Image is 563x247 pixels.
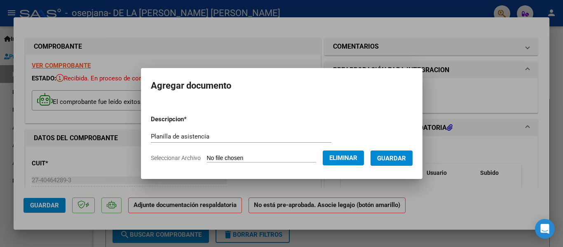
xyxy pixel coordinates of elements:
div: Open Intercom Messenger [535,219,555,239]
span: Eliminar [329,154,357,162]
p: Descripcion [151,115,230,124]
span: Seleccionar Archivo [151,155,201,161]
span: Guardar [377,155,406,162]
button: Guardar [371,151,413,166]
button: Eliminar [323,151,364,165]
h2: Agregar documento [151,78,413,94]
